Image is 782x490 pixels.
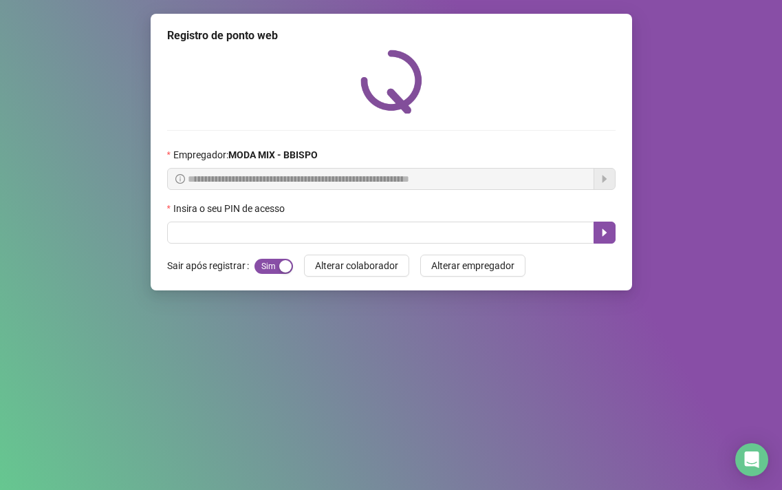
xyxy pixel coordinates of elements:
[360,50,422,114] img: QRPoint
[599,227,610,238] span: caret-right
[431,258,514,273] span: Alterar empregador
[315,258,398,273] span: Alterar colaborador
[175,174,185,184] span: info-circle
[167,201,294,216] label: Insira o seu PIN de acesso
[228,149,318,160] strong: MODA MIX - BBISPO
[167,28,616,44] div: Registro de ponto web
[420,255,525,277] button: Alterar empregador
[304,255,409,277] button: Alterar colaborador
[735,443,768,476] div: Open Intercom Messenger
[173,147,318,162] span: Empregador :
[167,255,254,277] label: Sair após registrar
